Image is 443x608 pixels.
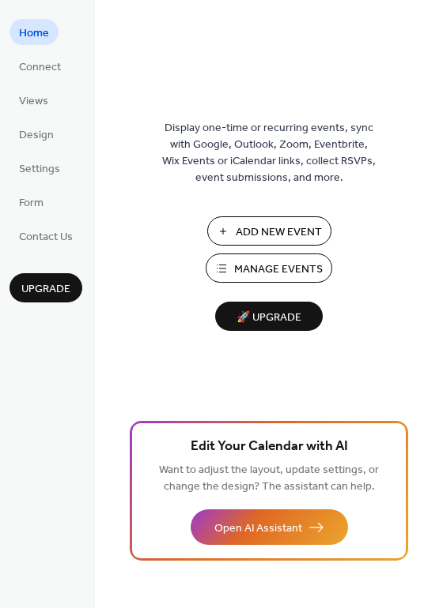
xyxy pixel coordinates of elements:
[234,261,323,278] span: Manage Events
[9,155,70,181] a: Settings
[206,253,332,283] button: Manage Events
[19,195,44,212] span: Form
[19,161,60,178] span: Settings
[9,223,82,249] a: Contact Us
[214,520,302,537] span: Open AI Assistant
[191,509,348,545] button: Open AI Assistant
[159,460,379,497] span: Want to adjust the layout, update settings, or change the design? The assistant can help.
[9,273,82,302] button: Upgrade
[19,93,48,110] span: Views
[19,229,73,246] span: Contact Us
[21,281,70,298] span: Upgrade
[207,216,331,246] button: Add New Event
[9,87,58,113] a: Views
[19,127,54,144] span: Design
[19,25,49,42] span: Home
[236,224,322,241] span: Add New Event
[215,302,323,331] button: 🚀 Upgrade
[9,189,53,215] a: Form
[9,121,63,147] a: Design
[225,307,313,328] span: 🚀 Upgrade
[9,19,59,45] a: Home
[9,53,70,79] a: Connect
[191,436,348,458] span: Edit Your Calendar with AI
[162,120,376,186] span: Display one-time or recurring events, sync with Google, Outlook, Zoom, Eventbrite, Wix Events or ...
[19,59,61,76] span: Connect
